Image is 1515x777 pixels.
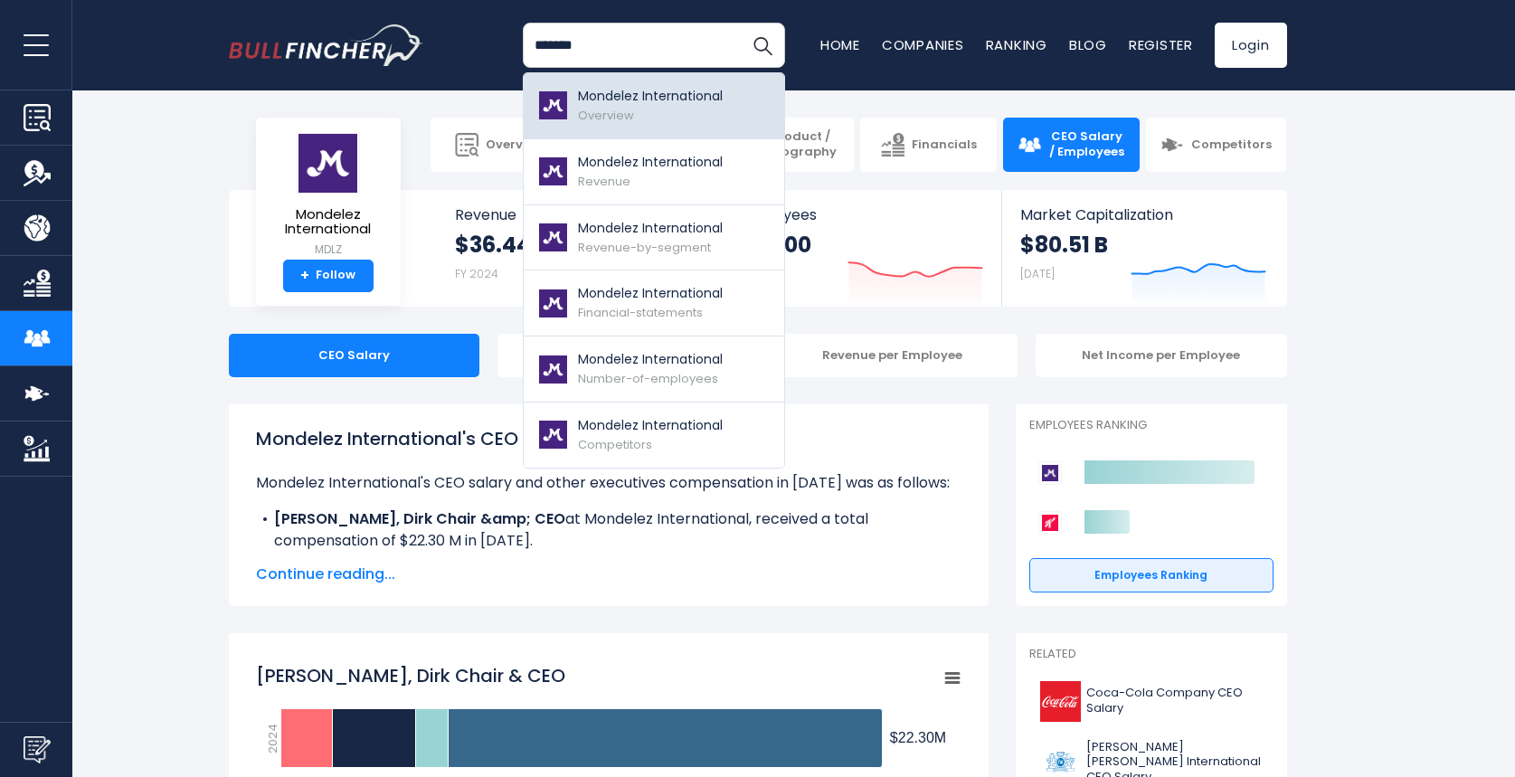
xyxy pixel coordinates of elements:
span: Financial-statements [578,304,703,321]
a: Mondelez International Revenue [524,139,784,205]
a: Mondelez International Financial-statements [524,270,784,336]
small: [DATE] [1020,266,1055,281]
span: Competitors [1191,137,1272,153]
a: Blog [1069,35,1107,54]
a: Mondelez International MDLZ [270,132,387,260]
span: Overview [486,137,544,153]
p: Mondelez International [578,219,723,238]
div: Net Income per Employee [1036,334,1287,377]
span: Overview [578,107,634,124]
p: Mondelez International [578,416,723,435]
a: Mondelez International Overview [524,73,784,139]
strong: $80.51 B [1020,231,1108,259]
p: Mondelez International [578,153,723,172]
h1: Mondelez International's CEO Salary [256,425,961,452]
a: Home [820,35,860,54]
span: Product / Geography [762,129,839,160]
a: Login [1215,23,1287,68]
span: Number-of-employees [578,370,718,387]
a: Mondelez International Number-of-employees [524,336,784,403]
li: at Mondelez International, received a total compensation of $22.30 M in [DATE]. [256,508,961,552]
a: Go to homepage [229,24,423,66]
a: Revenue $36.44 B FY 2024 [437,190,720,307]
img: KO logo [1040,681,1081,722]
a: Mondelez International Competitors [524,403,784,468]
span: Revenue-by-segment [578,239,711,256]
tspan: $22.30M [889,730,945,745]
a: Register [1129,35,1193,54]
span: Employees [738,206,983,223]
a: +Follow [283,260,374,292]
tspan: [PERSON_NAME], Dirk Chair & CEO [256,663,565,688]
a: Employees Ranking [1029,558,1274,592]
a: CEO Salary / Employees [1003,118,1140,172]
span: CEO Salary / Employees [1048,129,1125,160]
strong: $36.44 B [455,231,549,259]
img: Kellanova competitors logo [1038,511,1062,535]
a: Market Capitalization $80.51 B [DATE] [1002,190,1284,307]
b: [PERSON_NAME], Dirk Chair &amp; CEO [274,508,565,529]
small: FY 2024 [455,266,498,281]
span: Competitors [578,436,652,453]
a: Overview [431,118,567,172]
p: Mondelez International's CEO salary and other executives compensation in [DATE] was as follows: [256,472,961,494]
span: Market Capitalization [1020,206,1266,223]
a: Ranking [986,35,1047,54]
span: Revenue [578,173,630,190]
p: Mondelez International [578,87,723,106]
a: Coca-Cola Company CEO Salary [1029,677,1274,726]
span: Mondelez International [270,207,386,237]
span: Coca-Cola Company CEO Salary [1086,686,1263,716]
div: Revenue per Employee [767,334,1018,377]
a: Competitors [1146,118,1286,172]
text: 2024 [264,724,281,753]
img: bullfincher logo [229,24,423,66]
p: Mondelez International [578,350,723,369]
span: Revenue [455,206,702,223]
div: CEO Salary [229,334,480,377]
a: Product / Geography [717,118,854,172]
a: Financials [860,118,997,172]
span: Financials [912,137,977,153]
p: Related [1029,647,1274,662]
a: Employees 90,000 FY 2024 [720,190,1001,307]
span: Continue reading... [256,564,961,585]
small: MDLZ [270,242,386,258]
a: Mondelez International Revenue-by-segment [524,205,784,271]
p: Employees Ranking [1029,418,1274,433]
p: Mondelez International [578,284,723,303]
strong: + [300,268,309,284]
div: Employees [497,334,749,377]
button: Search [740,23,785,68]
img: Mondelez International competitors logo [1038,461,1062,485]
a: Companies [882,35,964,54]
